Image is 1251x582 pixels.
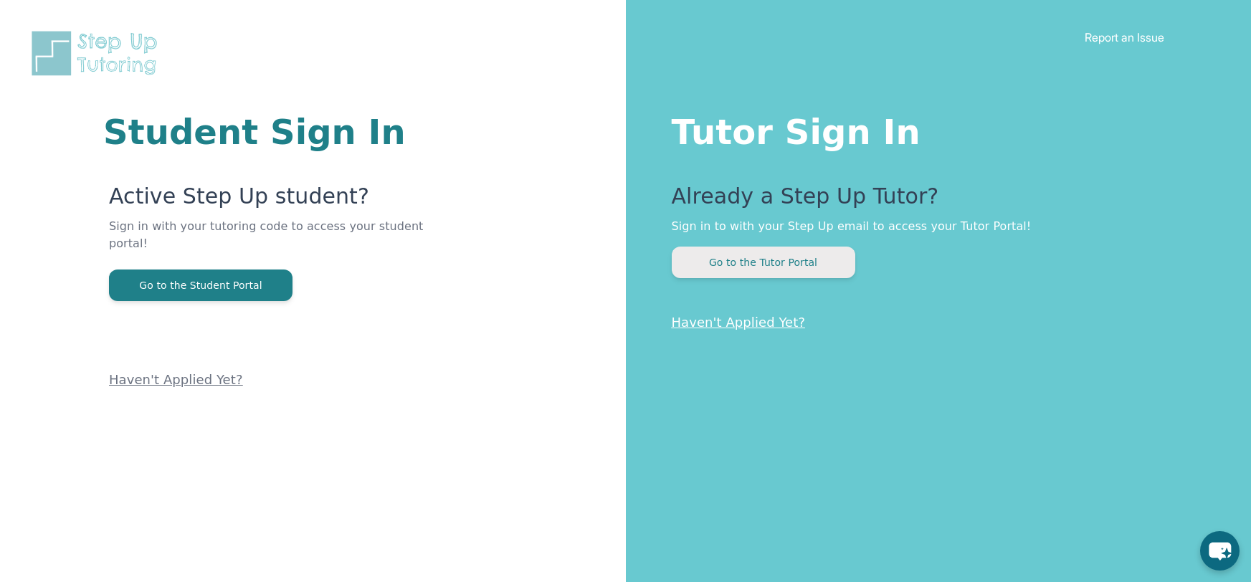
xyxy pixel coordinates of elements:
[1200,531,1240,571] button: chat-button
[672,255,855,269] a: Go to the Tutor Portal
[109,218,454,269] p: Sign in with your tutoring code to access your student portal!
[109,183,454,218] p: Active Step Up student?
[109,372,243,387] a: Haven't Applied Yet?
[1085,30,1164,44] a: Report an Issue
[29,29,166,78] img: Step Up Tutoring horizontal logo
[672,183,1194,218] p: Already a Step Up Tutor?
[672,315,806,330] a: Haven't Applied Yet?
[109,278,292,292] a: Go to the Student Portal
[109,269,292,301] button: Go to the Student Portal
[672,247,855,278] button: Go to the Tutor Portal
[672,109,1194,149] h1: Tutor Sign In
[672,218,1194,235] p: Sign in to with your Step Up email to access your Tutor Portal!
[103,115,454,149] h1: Student Sign In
